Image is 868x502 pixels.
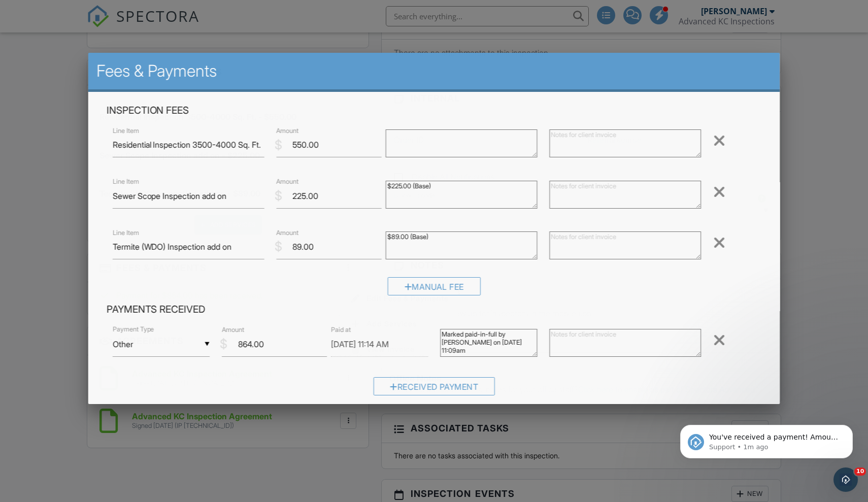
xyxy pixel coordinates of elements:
[385,181,537,209] textarea: $225.00 (Base)
[113,325,154,334] label: Payment Type
[107,304,762,317] h4: Payments Received
[388,284,481,294] a: Manual Fee
[854,467,866,476] span: 10
[274,239,282,256] div: $
[220,336,227,353] div: $
[96,61,772,81] h2: Fees & Payments
[833,467,858,492] iframe: Intercom live chat
[385,231,537,259] textarea: $89.00 (Base)
[373,384,495,394] a: Received Payment
[388,278,481,296] div: Manual Fee
[113,126,139,136] label: Line Item
[113,228,139,238] label: Line Item
[107,104,762,117] h4: Inspection Fees
[274,187,282,205] div: $
[276,177,298,186] label: Amount
[665,404,868,475] iframe: Intercom notifications message
[274,137,282,154] div: $
[222,325,244,334] label: Amount
[276,126,298,136] label: Amount
[331,325,351,334] label: Paid at
[276,228,298,238] label: Amount
[113,177,139,186] label: Line Item
[440,329,537,357] textarea: Marked paid-in-full by [PERSON_NAME] on [DATE] 11:09am
[373,377,495,395] div: Received Payment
